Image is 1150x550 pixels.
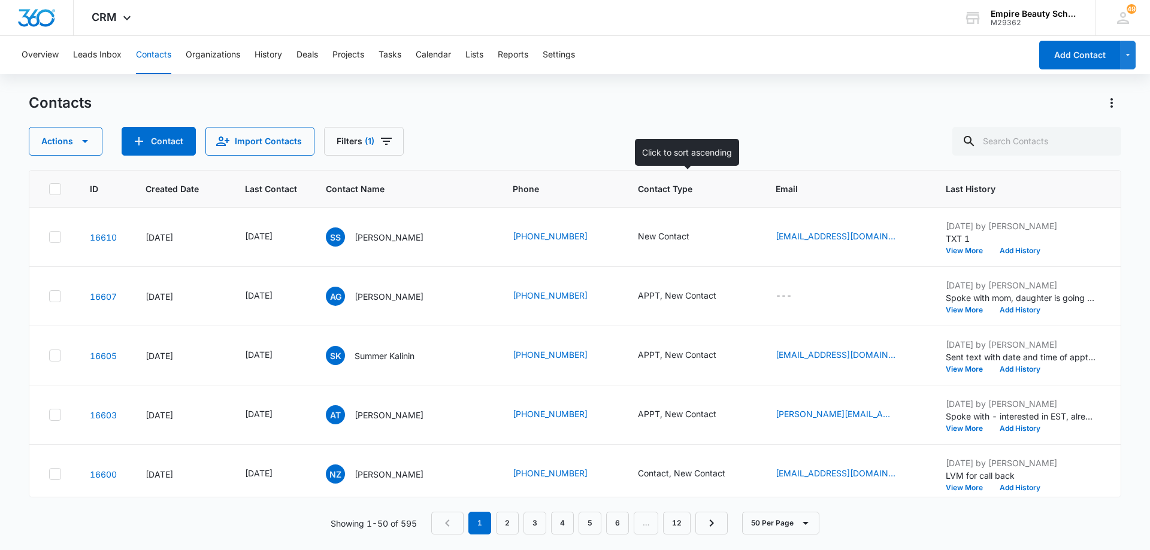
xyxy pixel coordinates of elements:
[638,289,738,303] div: Contact Type - APPT, New Contact - Select to Edit Field
[946,306,991,314] button: View More
[465,36,483,74] button: Lists
[663,512,691,534] a: Page 12
[946,232,1095,245] p: TXT 1
[991,19,1078,27] div: account id
[22,36,59,74] button: Overview
[468,512,491,534] em: 1
[90,183,99,195] span: ID
[946,457,1095,469] p: [DATE] by [PERSON_NAME]
[946,366,991,373] button: View More
[90,469,117,479] a: Navigate to contact details page for Nathan Zipf
[776,289,792,303] div: ---
[296,36,318,74] button: Deals
[513,467,588,479] a: [PHONE_NUMBER]
[90,351,117,361] a: Navigate to contact details page for Summer Kalinin
[245,289,294,303] div: Last Contact - 1754870400 - Select to Edit Field
[513,408,609,422] div: Phone - (910) 902-1427 - Select to Edit Field
[1102,93,1121,113] button: Actions
[73,36,122,74] button: Leads Inbox
[638,289,716,302] div: APPT, New Contact
[355,231,423,244] p: [PERSON_NAME]
[991,306,1049,314] button: Add History
[326,346,345,365] span: SK
[635,139,739,166] div: Click to sort ascending
[146,231,216,244] div: [DATE]
[1039,41,1120,69] button: Add Contact
[513,467,609,481] div: Phone - (603) 662-9910 - Select to Edit Field
[946,351,1095,363] p: Sent text with date and time of appt and address for campus
[776,183,900,195] span: Email
[638,183,730,195] span: Contact Type
[638,348,738,363] div: Contact Type - APPT, New Contact - Select to Edit Field
[638,467,747,481] div: Contact Type - Contact, New Contact - Select to Edit Field
[326,464,445,484] div: Contact Name - Nathan Zipf - Select to Edit Field
[638,230,711,244] div: Contact Type - New Contact - Select to Edit Field
[90,232,117,242] a: Navigate to contact details page for Sabrina Staples
[513,348,588,361] a: [PHONE_NUMBER]
[946,338,1095,351] p: [DATE] by [PERSON_NAME]
[146,350,216,362] div: [DATE]
[513,348,609,363] div: Phone - (207) 770-7263 - Select to Edit Field
[946,291,1095,304] p: Spoke with mom, daughter is going into senior year at [GEOGRAPHIC_DATA], graduating early this ye...
[245,408,273,420] div: [DATE]
[365,137,374,145] span: (1)
[29,94,92,112] h1: Contacts
[946,279,1095,291] p: [DATE] by [PERSON_NAME]
[29,127,102,156] button: Actions
[498,36,528,74] button: Reports
[332,36,364,74] button: Projects
[523,512,546,534] a: Page 3
[946,484,991,491] button: View More
[638,467,725,479] div: Contact, New Contact
[355,468,423,481] p: [PERSON_NAME]
[245,183,297,195] span: Last Contact
[695,512,728,534] a: Next Page
[776,230,917,244] div: Email - sabrinachadwick1@gmail.com - Select to Edit Field
[742,512,819,534] button: 50 Per Page
[991,425,1049,432] button: Add History
[776,408,917,422] div: Email - alexis.trefethen@gmail.com - Select to Edit Field
[245,467,294,481] div: Last Contact - 1754870400 - Select to Edit Field
[326,405,345,424] span: AT
[355,350,414,362] p: Summer Kalinin
[326,183,467,195] span: Contact Name
[638,348,716,361] div: APPT, New Contact
[355,290,423,303] p: [PERSON_NAME]
[355,409,423,421] p: [PERSON_NAME]
[638,230,689,242] div: New Contact
[946,410,1095,423] p: Spoke with - interested in EST, already toured [PERSON_NAME] and realized they don't offer Est pr...
[946,425,991,432] button: View More
[776,408,895,420] a: [PERSON_NAME][EMAIL_ADDRESS][PERSON_NAME][DOMAIN_NAME]
[255,36,282,74] button: History
[579,512,601,534] a: Page 5
[146,468,216,481] div: [DATE]
[326,287,445,306] div: Contact Name - Anya Gronblom - Select to Edit Field
[991,484,1049,491] button: Add History
[326,287,345,306] span: AG
[245,348,273,361] div: [DATE]
[513,230,609,244] div: Phone - +16038338811 - Select to Edit Field
[946,220,1095,232] p: [DATE] by [PERSON_NAME]
[122,127,196,156] button: Add Contact
[638,408,716,420] div: APPT, New Contact
[513,289,588,302] a: [PHONE_NUMBER]
[326,227,345,247] span: SS
[776,348,917,363] div: Email - summerkalinin1@gmail.com - Select to Edit Field
[946,469,1095,482] p: LVM for call back
[379,36,401,74] button: Tasks
[606,512,629,534] a: Page 6
[952,127,1121,156] input: Search Contacts
[776,467,895,479] a: [EMAIL_ADDRESS][DOMAIN_NAME]
[946,397,1095,410] p: [DATE] by [PERSON_NAME]
[513,230,588,242] a: [PHONE_NUMBER]
[146,409,216,421] div: [DATE]
[326,346,436,365] div: Contact Name - Summer Kalinin - Select to Edit Field
[146,183,199,195] span: Created Date
[991,247,1049,254] button: Add History
[136,36,171,74] button: Contacts
[991,9,1078,19] div: account name
[776,467,917,481] div: Email - nzipf@roadrunner.com - Select to Edit Field
[543,36,575,74] button: Settings
[1127,4,1136,14] div: notifications count
[245,467,273,479] div: [DATE]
